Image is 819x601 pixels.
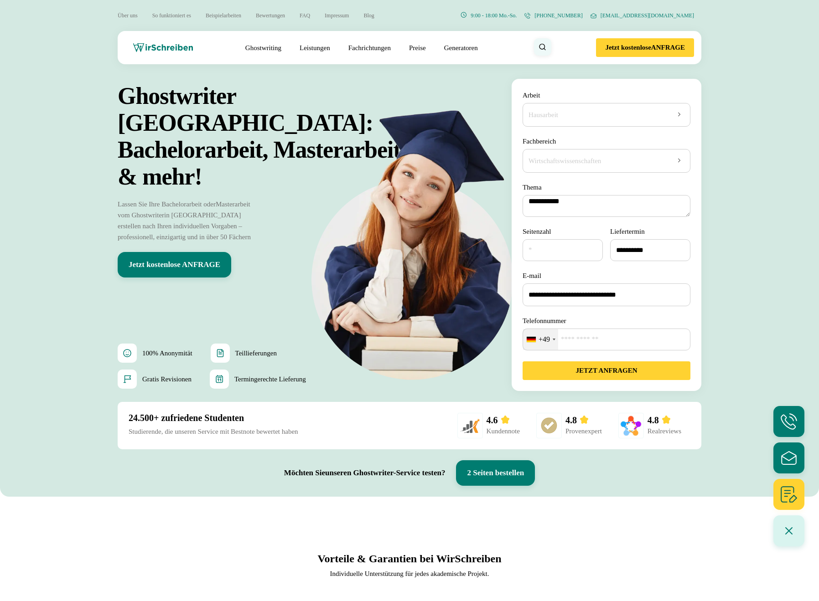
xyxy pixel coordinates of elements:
span: Termingerechte Lieferung [234,374,306,385]
label: Seitenzahl [523,226,603,237]
div: Telephone country code [523,329,558,350]
label: Fachbereich [523,136,556,147]
div: 4.6 [487,415,520,426]
div: +49 [539,335,550,344]
img: Ghostwriter Österreich: Bachelorarbeit, Masterarbeit <br>& mehr! [290,82,549,381]
label: E-mail [523,270,690,281]
span: [PHONE_NUMBER] [534,12,582,19]
span: Teillieferungen [235,348,277,359]
label: Telefonnummer [523,315,690,326]
label: Thema [523,182,690,193]
button: 2 Seiten bestellen [456,460,535,486]
a: So funktioniert es [152,12,191,19]
button: Jetzt kostenlose ANFRAGE [118,252,231,277]
a: Kundennote [487,427,520,435]
a: Preise [409,44,426,51]
div: Wirtschaftswissenschaften [529,155,601,166]
span: 100% Anonymität [142,348,192,359]
a: Blog [363,12,374,19]
a: [PHONE_NUMBER] [524,11,582,20]
button: JETZT ANFRAGEN [523,361,690,380]
a: Fachrichtungen [348,42,391,53]
a: Impressum [325,12,349,19]
a: Beispielarbeiten [206,12,241,19]
div: 4.8 [648,415,681,426]
h1: Ghostwriter [GEOGRAPHIC_DATA]: Bachelorarbeit, Masterarbeit & mehr! [118,82,441,190]
p: Lassen Sie Ihre Bachelorarbeit oder Masterarbeit vom Ghostwriter in [GEOGRAPHIC_DATA] erstellen n... [118,199,259,242]
span: Gratis Revisionen [142,374,192,385]
p: Studierende, die unseren Service mit Bestnote bewertet haben [129,426,298,437]
b: Jetzt kostenlose [605,44,651,51]
button: Jetzt kostenloseANFRAGE [596,38,694,57]
button: Suche öffnen [534,38,551,56]
span: 9:00 - 18:00 Mo.-So. [471,12,517,19]
a: Über uns [118,12,138,19]
a: FAQ [300,12,310,19]
p: Möchten Sie unseren Ghostwriter-Service testen? [284,468,446,478]
a: Bewertungen [256,12,285,19]
a: Generatoren [444,42,478,53]
img: wirschreiben [133,43,193,52]
label: Arbeit [523,90,540,101]
a: Realreviews [648,427,681,435]
a: Ghostwriting [245,42,281,53]
h2: Vorteile & Garantien bei WirSchreiben [168,551,652,567]
div: 4.8 [565,415,602,426]
label: Liefertermin [610,226,645,237]
a: Leistungen [300,42,330,53]
h3: 24.500+ zufriedene Studenten [129,413,298,423]
p: Individuelle Unterstützung für jedes akademische Projekt. [168,568,652,579]
a: [EMAIL_ADDRESS][DOMAIN_NAME] [590,11,694,20]
div: Hausarbeit [529,109,558,120]
a: Provenexpert [565,427,602,435]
